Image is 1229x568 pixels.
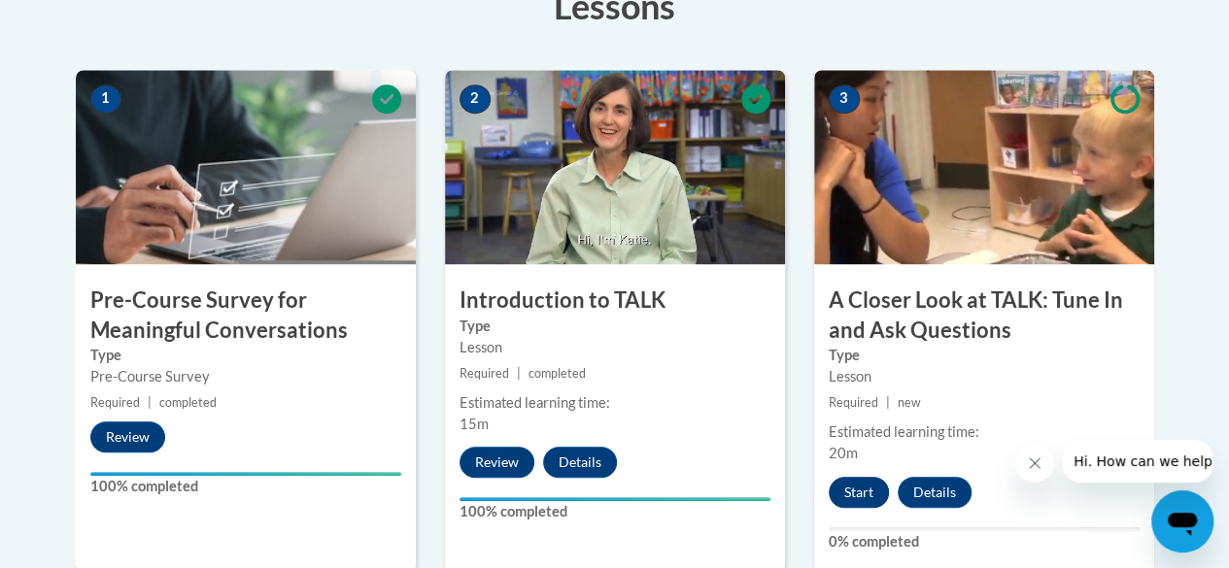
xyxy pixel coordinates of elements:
div: Estimated learning time: [460,392,770,414]
img: Course Image [445,70,785,264]
h3: Introduction to TALK [445,285,785,316]
label: 100% completed [460,501,770,522]
span: completed [159,395,217,410]
span: new [898,395,921,410]
span: Required [460,366,509,381]
span: completed [529,366,586,381]
span: | [517,366,521,381]
iframe: Close message [1015,444,1054,483]
span: | [886,395,890,410]
h3: Pre-Course Survey for Meaningful Conversations [76,285,416,346]
span: Required [90,395,140,410]
span: Hi. How can we help? [12,14,157,29]
div: Lesson [460,337,770,358]
div: Your progress [90,472,401,476]
span: 3 [829,84,860,114]
div: Your progress [460,497,770,501]
label: Type [829,345,1140,366]
img: Course Image [814,70,1154,264]
img: Course Image [76,70,416,264]
span: 2 [460,84,491,114]
label: Type [460,316,770,337]
label: 100% completed [90,476,401,497]
button: Review [460,447,534,478]
button: Start [829,477,889,508]
label: 0% completed [829,531,1140,552]
h3: A Closer Look at TALK: Tune In and Ask Questions [814,285,1154,346]
span: 1 [90,84,121,114]
span: 20m [829,445,858,461]
label: Type [90,345,401,366]
div: Estimated learning time: [829,421,1140,443]
iframe: Button to launch messaging window [1151,490,1213,552]
div: Lesson [829,366,1140,387]
div: Pre-Course Survey [90,366,401,387]
button: Details [543,447,617,478]
button: Review [90,421,165,452]
span: | [148,395,152,410]
span: Required [829,395,878,410]
button: Details [898,477,972,508]
iframe: Message from company [1062,440,1213,483]
span: 15m [460,416,489,432]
